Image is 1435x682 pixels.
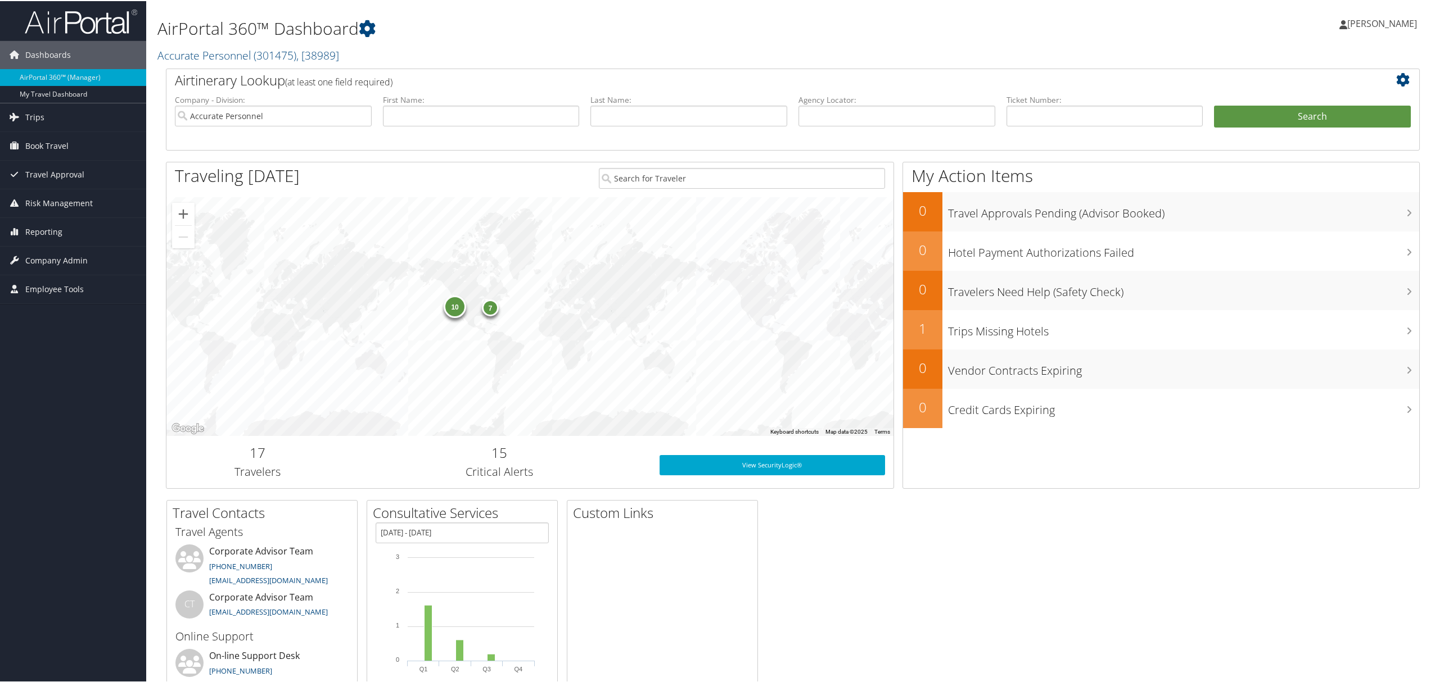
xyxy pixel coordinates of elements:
[903,348,1419,388] a: 0Vendor Contracts Expiring
[599,167,885,188] input: Search for Traveler
[209,560,272,570] a: [PHONE_NUMBER]
[515,665,523,671] text: Q4
[296,47,339,62] span: , [ 38989 ]
[25,102,44,130] span: Trips
[948,199,1419,220] h3: Travel Approvals Pending (Advisor Booked)
[25,40,71,68] span: Dashboards
[1214,104,1411,127] button: Search
[373,502,557,521] h2: Consultative Services
[948,317,1419,338] h3: Trips Missing Hotels
[383,93,580,104] label: First Name:
[451,665,459,671] text: Q2
[482,298,499,315] div: 7
[357,442,643,461] h2: 15
[25,217,62,245] span: Reporting
[25,131,69,159] span: Book Travel
[1007,93,1203,104] label: Ticket Number:
[770,427,819,435] button: Keyboard shortcuts
[903,239,942,258] h2: 0
[1347,16,1417,29] span: [PERSON_NAME]
[825,428,868,434] span: Map data ©2025
[444,294,466,317] div: 10
[175,442,340,461] h2: 17
[948,395,1419,417] h3: Credit Cards Expiring
[209,574,328,584] a: [EMAIL_ADDRESS][DOMAIN_NAME]
[903,279,942,298] h2: 0
[482,665,491,671] text: Q3
[172,225,195,247] button: Zoom out
[1339,6,1428,39] a: [PERSON_NAME]
[175,628,349,643] h3: Online Support
[903,200,942,219] h2: 0
[396,586,399,593] tspan: 2
[590,93,787,104] label: Last Name:
[173,502,357,521] h2: Travel Contacts
[903,357,942,376] h2: 0
[285,75,392,87] span: (at least one field required)
[209,606,328,616] a: [EMAIL_ADDRESS][DOMAIN_NAME]
[25,245,88,274] span: Company Admin
[169,420,206,435] img: Google
[903,397,942,416] h2: 0
[396,552,399,559] tspan: 3
[903,191,1419,230] a: 0Travel Approvals Pending (Advisor Booked)
[948,278,1419,299] h3: Travelers Need Help (Safety Check)
[170,589,354,626] li: Corporate Advisor Team
[157,16,1005,39] h1: AirPortal 360™ Dashboard
[903,163,1419,187] h1: My Action Items
[357,463,643,479] h3: Critical Alerts
[948,356,1419,378] h3: Vendor Contracts Expiring
[948,238,1419,260] h3: Hotel Payment Authorizations Failed
[396,621,399,628] tspan: 1
[798,93,995,104] label: Agency Locator:
[25,160,84,188] span: Travel Approval
[903,318,942,337] h2: 1
[170,543,354,589] li: Corporate Advisor Team
[254,47,296,62] span: ( 301475 )
[175,463,340,479] h3: Travelers
[874,428,890,434] a: Terms (opens in new tab)
[25,274,84,302] span: Employee Tools
[175,93,372,104] label: Company - Division:
[25,7,137,34] img: airportal-logo.png
[175,70,1306,89] h2: Airtinerary Lookup
[903,388,1419,427] a: 0Credit Cards Expiring
[396,655,399,662] tspan: 0
[573,502,757,521] h2: Custom Links
[419,665,428,671] text: Q1
[660,454,885,474] a: View SecurityLogic®
[175,163,300,187] h1: Traveling [DATE]
[175,523,349,539] h3: Travel Agents
[25,188,93,216] span: Risk Management
[175,589,204,617] div: CT
[169,420,206,435] a: Open this area in Google Maps (opens a new window)
[209,665,272,675] a: [PHONE_NUMBER]
[157,47,339,62] a: Accurate Personnel
[903,309,1419,348] a: 1Trips Missing Hotels
[903,270,1419,309] a: 0Travelers Need Help (Safety Check)
[172,202,195,224] button: Zoom in
[903,230,1419,270] a: 0Hotel Payment Authorizations Failed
